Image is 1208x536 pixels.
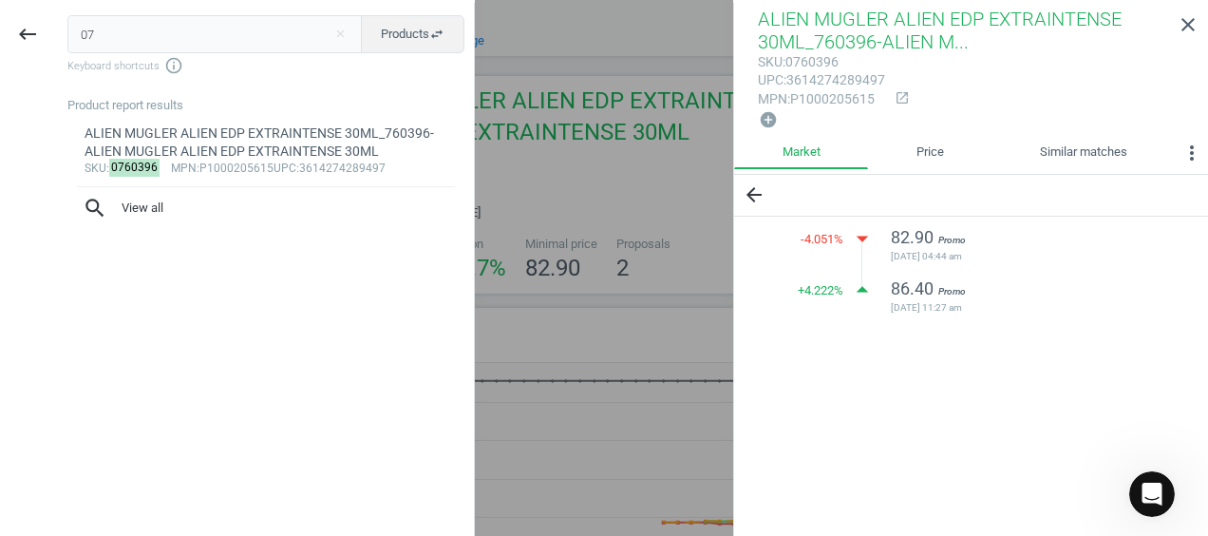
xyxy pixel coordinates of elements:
[891,278,934,298] span: 86.40
[938,286,966,297] span: Promo
[758,109,779,131] button: add_circle
[67,56,464,75] span: Keyboard shortcuts
[85,162,448,177] div: : :P1000205615 :3614274289497
[938,235,966,245] span: Promo
[83,196,107,220] i: search
[759,110,778,129] i: add_circle
[758,72,783,87] span: upc
[848,276,877,304] i: arrow_drop_up
[758,90,885,108] div: : P1000205615
[743,183,765,206] i: arrow_back
[85,162,106,175] span: sku
[891,227,934,247] span: 82.90
[67,97,474,114] div: Product report results
[801,231,843,248] span: -4.051 %
[885,90,910,107] a: open_in_new
[758,54,783,69] span: sku
[381,26,444,43] span: Products
[868,137,991,169] a: Price
[1177,13,1199,36] i: close
[274,162,296,175] span: upc
[85,124,448,162] div: ALIEN MUGLER ALIEN EDP EXTRAINTENSE 30ML_760396-ALIEN MUGLER ALIEN EDP EXTRAINTENSE 30ML
[891,301,1161,315] span: [DATE] 11:27 am
[361,15,464,53] button: Productsswap_horiz
[1176,137,1208,175] button: more_vert
[83,196,449,220] span: View all
[67,187,464,229] button: searchView all
[734,175,774,216] button: arrow_back
[171,162,197,175] span: mpn
[758,8,1122,53] span: ALIEN MUGLER ALIEN EDP EXTRAINTENSE 30ML_760396-ALIEN M...
[891,250,1161,263] span: [DATE] 04:44 am
[758,71,885,89] div: : 3614274289497
[758,53,885,71] div: : 0760396
[16,23,39,46] i: keyboard_backspace
[1129,471,1175,517] iframe: Intercom live chat
[758,91,787,106] span: mpn
[798,282,843,299] span: + 4.222 %
[67,15,363,53] input: Enter the SKU or product name
[6,12,49,57] button: keyboard_backspace
[1180,142,1203,164] i: more_vert
[429,27,444,42] i: swap_horiz
[895,90,910,105] i: open_in_new
[164,56,183,75] i: info_outline
[326,26,354,43] button: Close
[109,159,160,177] mark: 0760396
[848,224,877,253] i: arrow_drop_down
[992,137,1176,169] a: Similar matches
[734,137,868,169] a: Market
